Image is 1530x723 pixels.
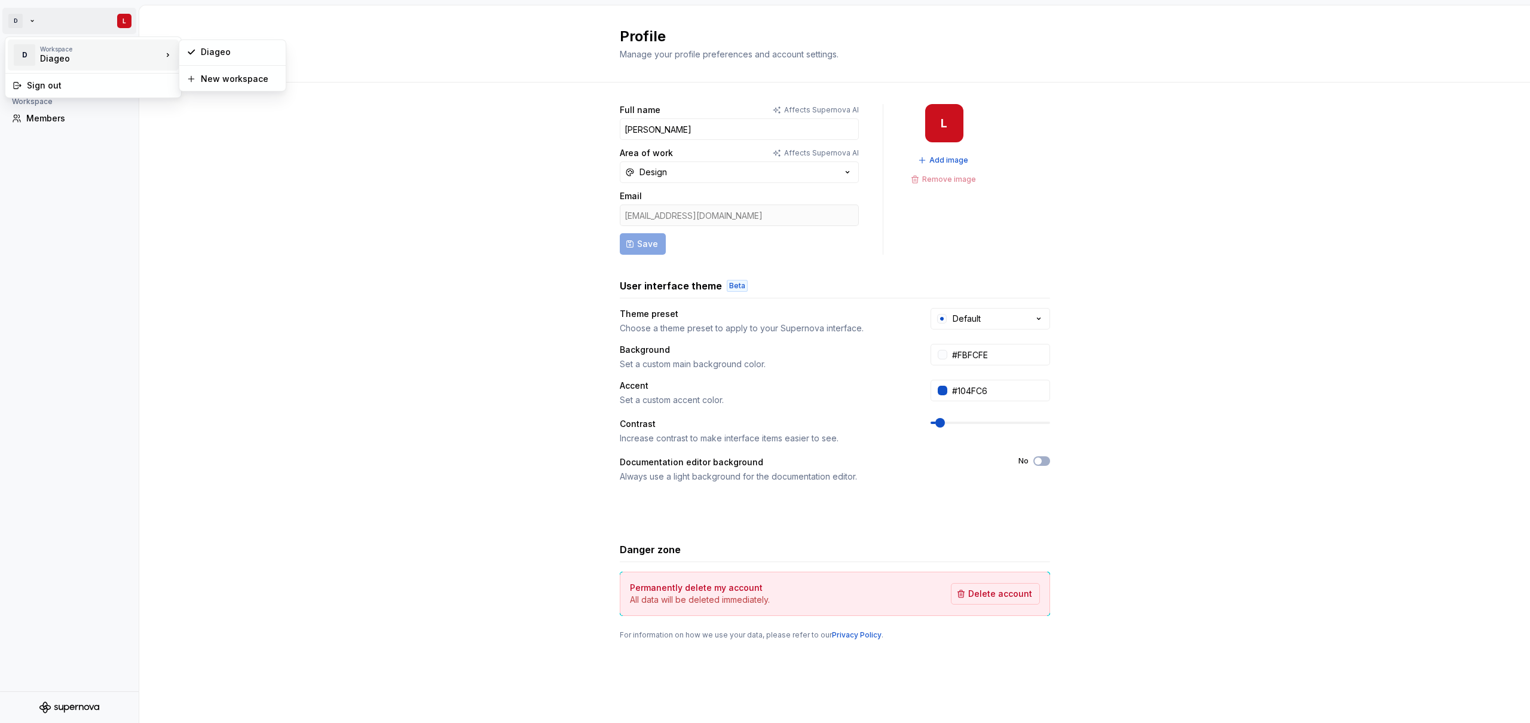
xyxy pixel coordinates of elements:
div: Diageo [40,53,142,65]
div: New workspace [201,73,279,85]
div: Workspace [40,45,162,53]
div: Sign out [27,80,174,91]
div: D [14,44,35,66]
div: Diageo [201,46,279,58]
